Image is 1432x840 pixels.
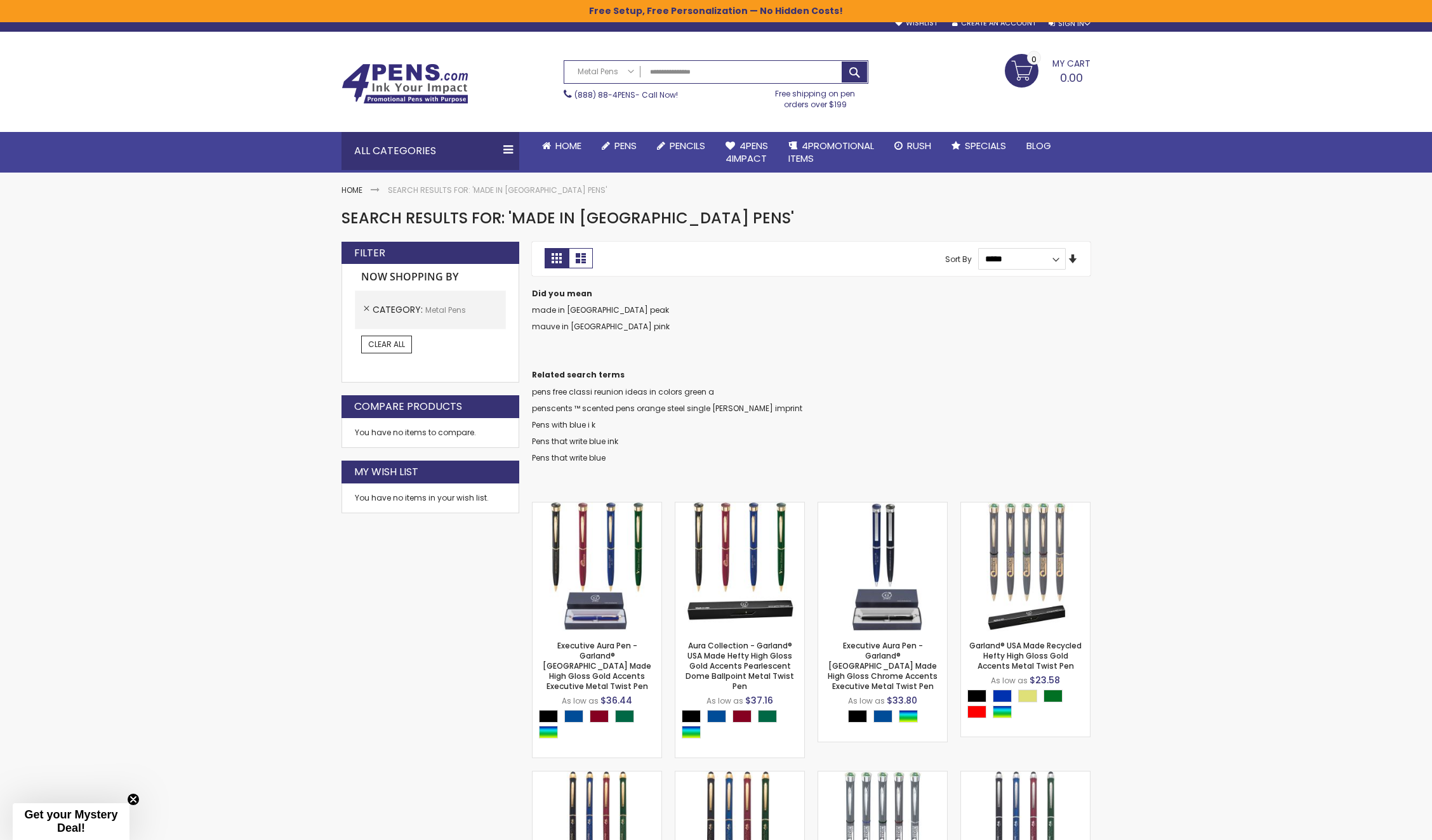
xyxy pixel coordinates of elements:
[1030,674,1060,686] span: $23.58
[778,132,884,173] a: 4PROMOTIONALITEMS
[361,336,412,353] a: Clear All
[539,726,558,738] div: Assorted
[1026,139,1051,152] span: Blog
[571,67,634,77] span: Metal Pens
[818,502,947,513] a: Executive Aura Pen - Garland® USA Made High Gloss Chrome Accents Executive Metal Twist Pen
[941,132,1016,160] a: Specials
[993,705,1012,718] div: Assorted
[682,726,701,738] div: Assorted
[532,321,670,332] a: mauve in [GEOGRAPHIC_DATA] pink
[388,185,607,195] strong: Search results for: 'made in [GEOGRAPHIC_DATA] pens'
[592,132,647,160] a: Pens
[991,675,1028,686] span: As low as
[13,803,129,840] div: Get your Mystery Deal!Close teaser
[967,690,1090,721] div: Select A Color
[762,84,869,109] div: Free shipping on pen orders over $199
[532,419,595,430] a: Pens with blue i k
[788,139,874,165] span: 4PROMOTIONAL ITEMS
[532,289,1091,299] dt: Did you mean
[127,793,140,806] button: Close teaser
[1044,690,1063,702] div: Green
[965,139,1006,152] span: Specials
[354,246,385,260] strong: Filter
[532,436,618,447] a: Pens that write blue ink
[647,132,715,160] a: Pencils
[564,710,583,723] div: Dark Blue
[341,63,468,104] img: 4Pens Custom Pens and Promotional Products
[675,502,804,631] img: Aura Collection - Garland® USA Made Hefty High Gloss Gold Accents Pearlescent Dome Ballpoint Meta...
[993,690,1012,702] div: Blue
[899,710,918,723] div: Assorted
[848,710,867,723] div: Black
[373,303,425,316] span: Category
[532,386,714,397] a: pens free classi reunion ideas in colors green a
[745,694,773,707] span: $37.16
[532,403,802,414] a: penscents ™ scented pens orange steel single [PERSON_NAME] imprint
[341,207,794,228] span: Search results for: 'made in [GEOGRAPHIC_DATA] pens'
[24,808,117,834] span: Get your Mystery Deal!
[341,185,362,195] a: Home
[848,695,885,706] span: As low as
[706,695,743,706] span: As low as
[1031,53,1037,65] span: 0
[543,640,651,692] a: Executive Aura Pen - Garland® [GEOGRAPHIC_DATA] Made High Gloss Gold Accents Executive Metal Twis...
[590,710,609,723] div: Burgundy
[532,132,592,160] a: Home
[355,493,506,503] div: You have no items in your wish list.
[1016,132,1061,160] a: Blog
[615,710,634,723] div: Dark Green
[533,771,661,782] a: Personalized Garland® USA Made Hefty Gold Accents Matte Ballpoint Metal Twist Stylus Pen
[961,502,1090,631] img: Garland® USA Made Recycled Hefty High Gloss Gold Accents Metal Twist Pen
[574,89,678,100] span: - Call Now!
[600,694,632,707] span: $36.44
[758,710,777,723] div: Dark Green
[952,18,1036,28] a: Create an Account
[945,253,972,264] label: Sort By
[614,139,637,152] span: Pens
[1005,54,1091,86] a: 0.00 0
[539,710,661,742] div: Select A Color
[726,139,768,165] span: 4Pens 4impact
[895,18,938,28] a: Wishlist
[354,465,418,479] strong: My Wish List
[733,710,752,723] div: Burgundy
[682,710,804,742] div: Select A Color
[675,502,804,513] a: Aura Collection - Garland® USA Made Hefty High Gloss Gold Accents Pearlescent Dome Ballpoint Meta...
[670,139,705,152] span: Pencils
[354,400,462,414] strong: Compare Products
[818,502,947,631] img: Executive Aura Pen - Garland® USA Made High Gloss Chrome Accents Executive Metal Twist Pen
[532,452,606,463] a: Pens that write blue
[533,502,661,513] a: Executive Aura Pen - Garland® USA Made High Gloss Gold Accents Executive Metal Twist Pen
[539,710,558,723] div: Black
[907,139,931,152] span: Rush
[425,305,466,315] span: Metal Pens
[533,502,661,631] img: Executive Aura Pen - Garland® USA Made High Gloss Gold Accents Executive Metal Twist Pen
[887,694,917,707] span: $33.80
[961,502,1090,513] a: Garland® USA Made Recycled Hefty High Gloss Gold Accents Metal Twist Pen
[562,695,599,706] span: As low as
[967,690,986,702] div: Black
[564,61,640,82] a: Metal Pens
[707,710,726,723] div: Dark Blue
[675,771,804,782] a: Promotional Garland® USA Made Hefty Gold Accents High Gloss Ballpoint Metal Twist Stylus Pen
[341,418,519,448] div: You have no items to compare.
[368,339,405,350] span: Clear All
[848,710,924,726] div: Select A Color
[1049,19,1091,29] div: Sign In
[341,132,519,170] div: All Categories
[532,305,669,315] a: made in [GEOGRAPHIC_DATA] peak
[828,640,938,692] a: Executive Aura Pen - Garland® [GEOGRAPHIC_DATA] Made High Gloss Chrome Accents Executive Metal Tw...
[884,132,941,160] a: Rush
[969,640,1082,671] a: Garland® USA Made Recycled Hefty High Gloss Gold Accents Metal Twist Pen
[818,771,947,782] a: Garland® USA Made Recycled Hefty High Gloss Chrome Accents Metal Twist Pen
[545,248,569,268] strong: Grid
[682,710,701,723] div: Black
[1018,690,1037,702] div: Gold
[574,89,635,100] a: (888) 88-4PENS
[532,370,1091,380] dt: Related search terms
[1060,70,1083,86] span: 0.00
[555,139,581,152] span: Home
[873,710,892,723] div: Dark Blue
[1327,806,1432,840] iframe: Google Customer Reviews
[715,132,778,173] a: 4Pens4impact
